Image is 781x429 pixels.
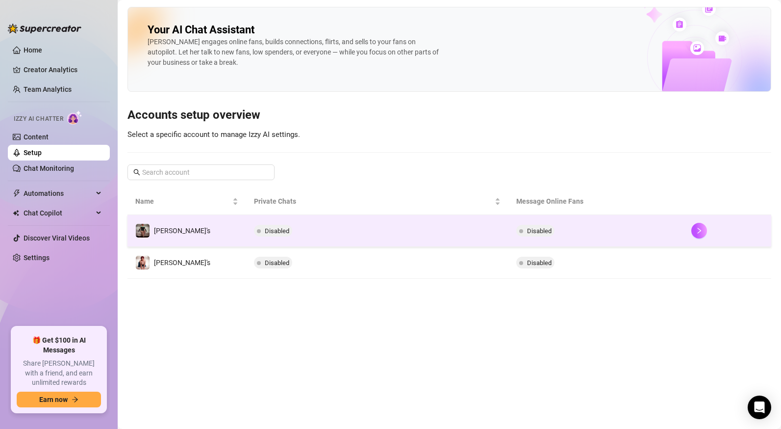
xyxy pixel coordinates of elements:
[24,205,93,221] span: Chat Copilot
[24,234,90,242] a: Discover Viral Videos
[254,196,493,207] span: Private Chats
[67,110,82,125] img: AI Chatter
[154,259,210,267] span: [PERSON_NAME]'s
[133,169,140,176] span: search
[142,167,261,178] input: Search account
[39,396,68,403] span: Earn now
[24,133,49,141] a: Content
[691,223,707,239] button: right
[24,254,50,262] a: Settings
[265,259,289,267] span: Disabled
[17,392,101,407] button: Earn nowarrow-right
[748,396,771,419] div: Open Intercom Messenger
[13,210,19,216] img: Chat Copilot
[24,149,42,157] a: Setup
[14,114,63,124] span: Izzy AI Chatter
[17,359,101,388] span: Share [PERSON_NAME] with a friend, and earn unlimited rewards
[246,188,509,215] th: Private Chats
[24,186,93,201] span: Automations
[527,259,552,267] span: Disabled
[148,23,254,37] h2: Your AI Chat Assistant
[127,130,300,139] span: Select a specific account to manage Izzy AI settings.
[136,224,150,238] img: Pauline's
[13,189,21,197] span: thunderbolt
[136,256,150,269] img: Pauline's
[17,336,101,355] span: 🎁 Get $100 in AI Messages
[24,46,42,54] a: Home
[72,396,78,403] span: arrow-right
[8,24,81,33] img: logo-BBDzfeDw.svg
[696,227,703,234] span: right
[24,164,74,172] a: Chat Monitoring
[508,188,683,215] th: Message Online Fans
[127,188,246,215] th: Name
[127,107,771,123] h3: Accounts setup overview
[265,227,289,235] span: Disabled
[135,196,230,207] span: Name
[24,62,102,78] a: Creator Analytics
[148,37,442,68] div: [PERSON_NAME] engages online fans, builds connections, flirts, and sells to your fans on autopilo...
[527,227,552,235] span: Disabled
[154,227,210,235] span: [PERSON_NAME]'s
[24,85,72,93] a: Team Analytics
